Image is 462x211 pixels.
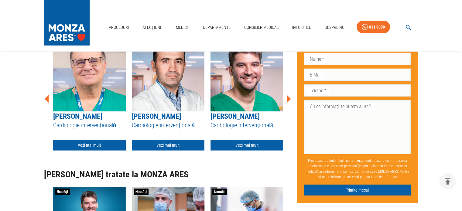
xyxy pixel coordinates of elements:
img: Dr. Ștefan Moț - Spitalul MONZA ARES din Cluj Napoca [53,36,126,111]
button: Trimite mesaj [304,185,411,196]
h5: Cardiologie intervențională [210,121,283,129]
a: Proceduri [106,21,131,34]
a: Info Utile [290,21,313,34]
h5: Cardiologie intervențională [132,121,204,129]
a: Despre Noi [322,21,348,34]
a: Vezi mai mult [210,140,283,151]
a: Vezi mai mult [132,140,204,151]
h5: Cardiologie intervențională [53,121,126,129]
a: Departamente [200,21,233,34]
p: Prin apăsarea butonului , sunt de acord cu prelucrarea datelor mele cu caracter personal (ce pot ... [304,155,411,182]
b: Trimite mesaj [343,158,363,163]
img: Dr. Adnan Mustafa [210,36,283,111]
a: [PERSON_NAME] [53,112,102,121]
a: [PERSON_NAME] [132,112,181,121]
a: 031 9300 [357,21,390,34]
div: 031 9300 [369,23,385,31]
a: Medici [172,21,192,34]
span: Noutăți [134,189,149,195]
a: [PERSON_NAME] [210,112,260,121]
img: Dr. Pavel Platon [132,36,204,111]
span: Noutăți [55,189,70,195]
h2: [PERSON_NAME] tratate la MONZA ARES [44,170,292,179]
button: delete [439,173,456,190]
a: Vezi mai mult [53,140,126,151]
a: Consilier Medical [241,21,281,34]
a: Afecțiuni [140,21,164,34]
span: Noutăți [212,189,227,195]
